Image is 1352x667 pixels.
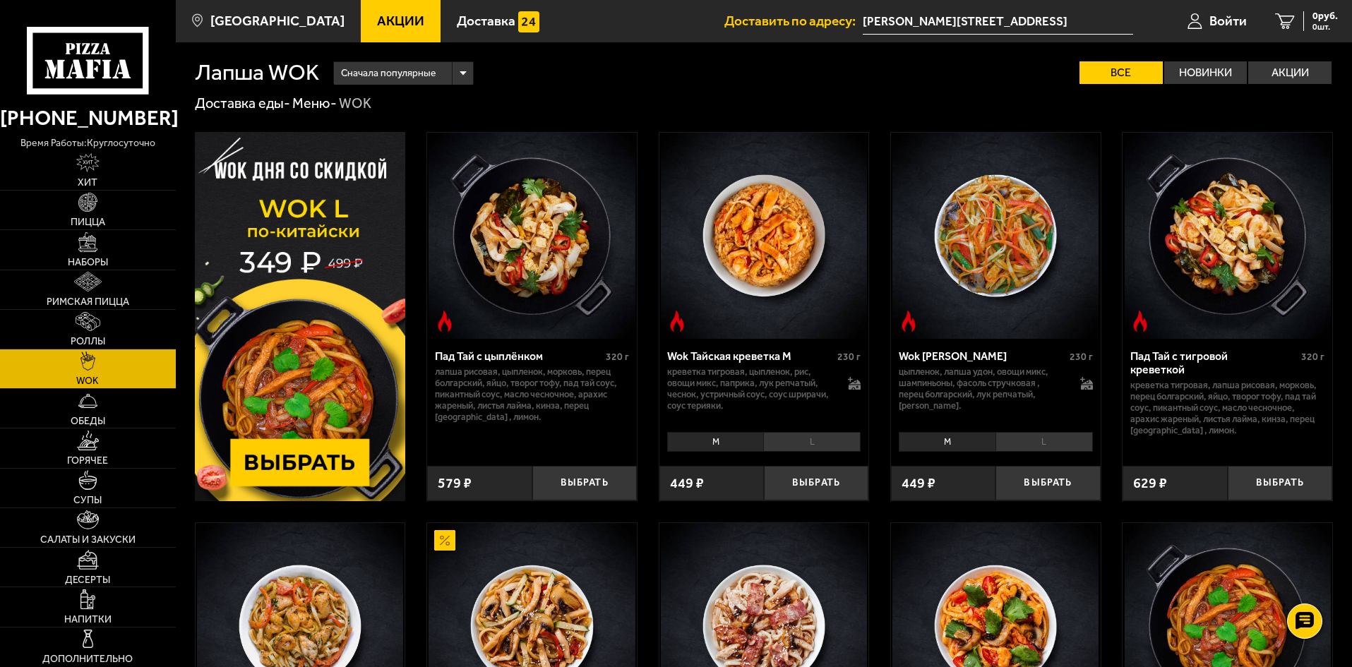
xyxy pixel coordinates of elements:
img: Wok Тайская креветка M [661,133,867,339]
img: Пад Тай с цыплёнком [429,133,635,339]
a: Острое блюдоWok Карри М [891,133,1101,339]
li: M [667,432,764,452]
span: 320 г [606,351,629,363]
span: Наборы [68,258,108,268]
span: Пицца [71,217,105,227]
span: Дополнительно [42,654,133,664]
button: Выбрать [995,466,1100,500]
p: креветка тигровая, цыпленок, рис, овощи микс, паприка, лук репчатый, чеснок, устричный соус, соус... [667,366,834,411]
button: Выбрать [1228,466,1332,500]
span: Обеды [71,416,105,426]
img: Острое блюдо [898,311,919,332]
span: 0 руб. [1312,11,1338,21]
span: WOK [76,376,99,386]
img: Wok Карри М [892,133,1099,339]
span: Десерты [65,575,110,585]
span: Супы [73,495,102,505]
li: L [763,432,861,452]
img: Акционный [434,530,455,551]
button: Выбрать [532,466,637,500]
span: Салаты и закуски [40,535,136,545]
span: Войти [1209,14,1247,28]
span: 449 ₽ [670,476,704,491]
span: 449 ₽ [902,476,935,491]
span: Акции [377,14,424,28]
a: Доставка еды- [195,95,290,112]
img: Острое блюдо [434,311,455,332]
span: 579 ₽ [438,476,472,491]
span: 0 шт. [1312,23,1338,31]
div: Wok Тайская креветка M [667,349,834,363]
span: Доставить по адресу: [724,14,863,28]
li: M [899,432,995,452]
img: 15daf4d41897b9f0e9f617042186c801.svg [518,11,539,32]
div: Пад Тай с тигровой креветкой [1130,349,1298,376]
div: WOK [339,95,371,113]
span: Пушкин, Октябрьский бульвар, 22А [863,8,1133,35]
span: 629 ₽ [1133,476,1167,491]
label: Новинки [1164,61,1248,84]
span: Римская пицца [47,297,129,307]
span: Хит [78,178,97,188]
a: Острое блюдоПад Тай с цыплёнком [427,133,637,339]
a: Острое блюдоПад Тай с тигровой креветкой [1123,133,1332,339]
button: Выбрать [764,466,868,500]
p: креветка тигровая, лапша рисовая, морковь, перец болгарский, яйцо, творог тофу, пад тай соус, пик... [1130,380,1324,436]
a: Меню- [292,95,337,112]
p: лапша рисовая, цыпленок, морковь, перец болгарский, яйцо, творог тофу, пад тай соус, пикантный со... [435,366,629,423]
span: Горячее [67,456,108,466]
img: Пад Тай с тигровой креветкой [1125,133,1331,339]
div: Пад Тай с цыплёнком [435,349,602,363]
a: Острое блюдоWok Тайская креветка M [659,133,869,339]
img: Острое блюдо [1130,311,1151,332]
img: Острое блюдо [666,311,688,332]
span: 320 г [1301,351,1324,363]
span: [GEOGRAPHIC_DATA] [210,14,345,28]
span: Сначала популярные [341,60,436,87]
span: Роллы [71,337,105,347]
input: Ваш адрес доставки [863,8,1133,35]
span: 230 г [1070,351,1093,363]
span: 230 г [837,351,861,363]
p: цыпленок, лапша удон, овощи микс, шампиньоны, фасоль стручковая , перец болгарский, лук репчатый,... [899,366,1066,411]
li: L [995,432,1093,452]
label: Все [1079,61,1163,84]
div: Wok [PERSON_NAME] [899,349,1066,363]
label: Акции [1248,61,1332,84]
h1: Лапша WOK [195,61,319,84]
span: Доставка [457,14,515,28]
span: Напитки [64,615,112,625]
